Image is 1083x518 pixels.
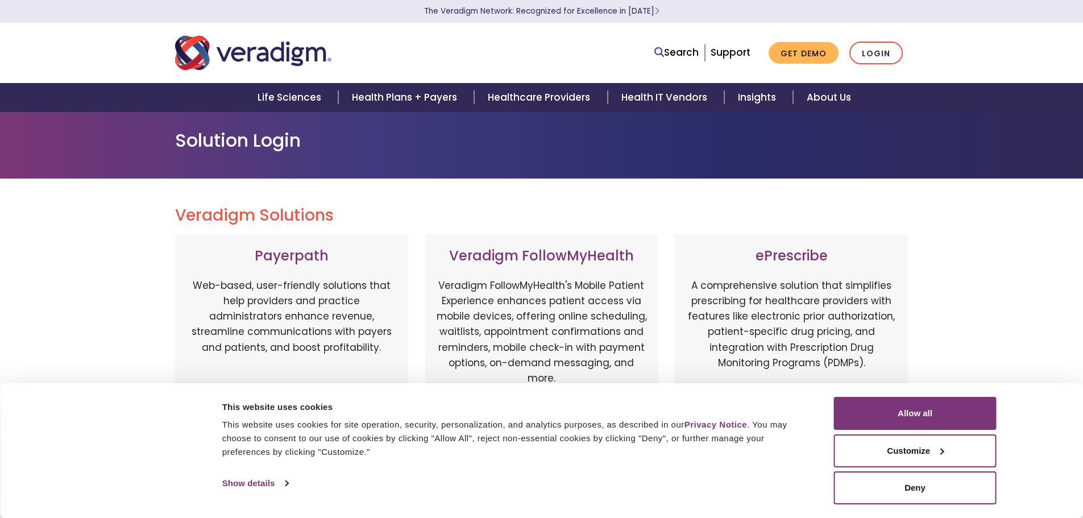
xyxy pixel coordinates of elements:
[424,6,659,16] a: The Veradigm Network: Recognized for Excellence in [DATE]Learn More
[175,130,908,151] h1: Solution Login
[834,471,997,504] button: Deny
[175,34,331,72] img: Veradigm logo
[654,6,659,16] span: Learn More
[222,400,808,414] div: This website uses cookies
[686,278,897,397] p: A comprehensive solution that simplifies prescribing for healthcare providers with features like ...
[175,206,908,225] h2: Veradigm Solutions
[686,248,897,264] h3: ePrescribe
[186,278,397,397] p: Web-based, user-friendly solutions that help providers and practice administrators enhance revenu...
[222,475,288,492] a: Show details
[684,420,747,429] a: Privacy Notice
[711,45,750,59] a: Support
[437,278,647,386] p: Veradigm FollowMyHealth's Mobile Patient Experience enhances patient access via mobile devices, o...
[834,397,997,430] button: Allow all
[834,434,997,467] button: Customize
[608,83,724,112] a: Health IT Vendors
[654,45,699,60] a: Search
[793,83,865,112] a: About Us
[437,248,647,264] h3: Veradigm FollowMyHealth
[849,42,903,65] a: Login
[474,83,607,112] a: Healthcare Providers
[769,42,839,64] a: Get Demo
[186,248,397,264] h3: Payerpath
[244,83,338,112] a: Life Sciences
[338,83,474,112] a: Health Plans + Payers
[724,83,793,112] a: Insights
[222,418,808,459] div: This website uses cookies for site operation, security, personalization, and analytics purposes, ...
